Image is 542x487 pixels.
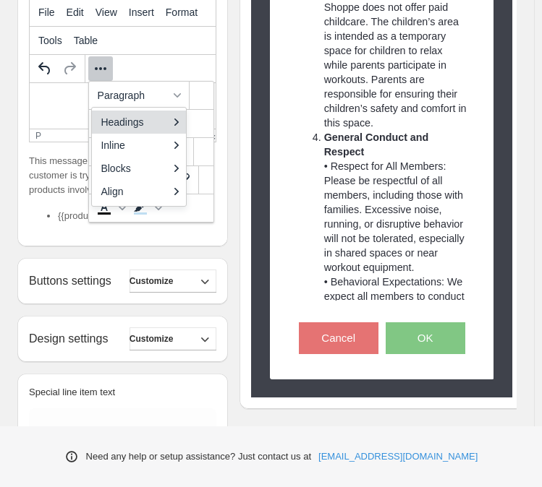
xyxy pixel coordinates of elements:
span: Customize [130,275,174,287]
button: OK [386,322,465,354]
li: {{product.title}} [58,209,216,223]
span: Special line item text [29,387,115,397]
button: Cancel [299,322,378,354]
span: View [96,7,117,18]
button: Customize [130,270,216,293]
span: Customize [130,333,174,345]
button: Undo [33,56,57,81]
div: Headings [92,111,186,134]
span: File [38,7,55,18]
h2: Buttons settings [29,274,111,288]
div: Inline [101,137,167,154]
div: Text color [92,196,128,220]
h2: Design settings [29,332,108,345]
span: Table [74,35,98,46]
div: p [35,131,41,141]
div: Background color [128,196,164,220]
div: Align [92,180,186,203]
span: Tools [38,35,62,46]
span: Paragraph [98,90,169,101]
strong: General Conduct and Respect [324,132,429,158]
button: Customize [130,327,216,350]
div: Headings [101,113,167,131]
span: Insert [129,7,154,18]
div: Blocks [92,157,186,180]
button: Formats [92,83,186,108]
button: Redo [57,56,82,81]
span: Edit [67,7,84,18]
div: Align [101,183,167,200]
a: [EMAIL_ADDRESS][DOMAIN_NAME] [318,449,478,464]
iframe: Rich Text Area [30,83,216,129]
div: Blocks [101,160,167,177]
span: Format [166,7,198,18]
button: More... [88,56,113,81]
p: This message is shown in a popup when a customer is trying to purchase one of the products involved: [29,154,216,197]
div: Inline [92,134,186,157]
